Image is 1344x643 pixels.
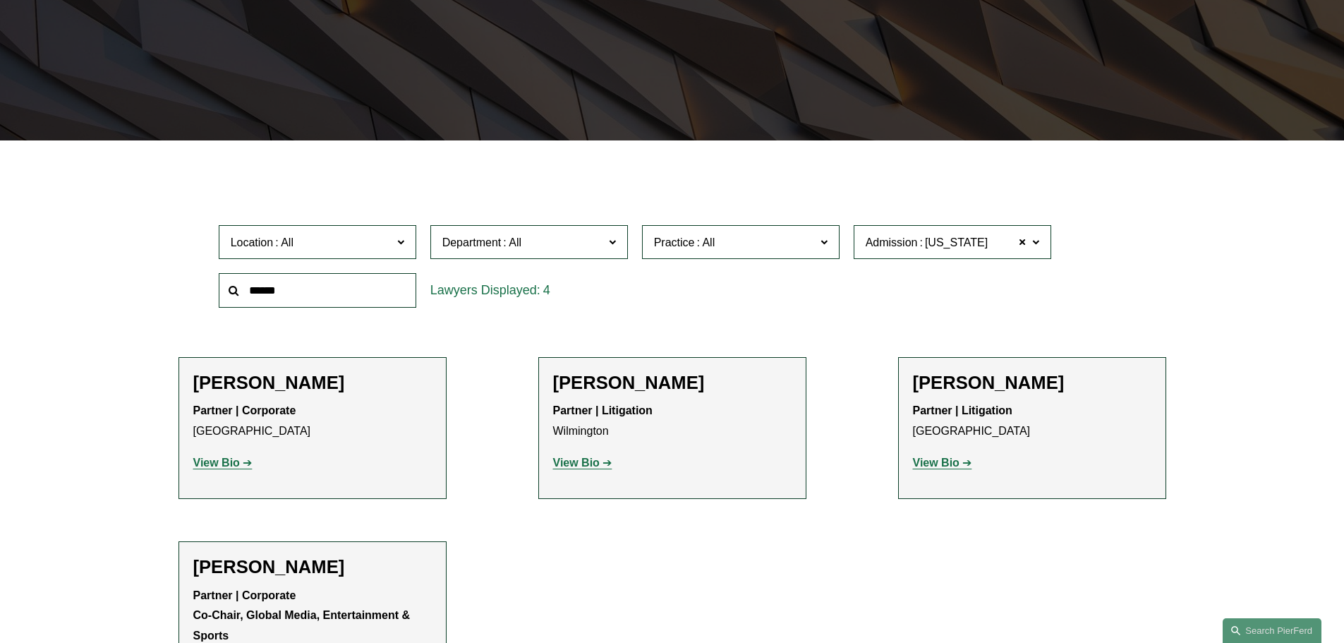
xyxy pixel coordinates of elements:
strong: View Bio [193,457,240,469]
span: 4 [543,283,550,297]
a: View Bio [553,457,612,469]
strong: Partner | Litigation [913,404,1012,416]
span: [US_STATE] [925,234,988,252]
p: Wilmington [553,401,792,442]
a: Search this site [1223,618,1321,643]
strong: Partner | Litigation [553,404,653,416]
span: Admission [866,236,918,248]
a: View Bio [913,457,972,469]
h2: [PERSON_NAME] [193,556,432,578]
h2: [PERSON_NAME] [193,372,432,394]
span: Location [231,236,274,248]
strong: View Bio [553,457,600,469]
p: [GEOGRAPHIC_DATA] [913,401,1151,442]
h2: [PERSON_NAME] [913,372,1151,394]
p: [GEOGRAPHIC_DATA] [193,401,432,442]
strong: View Bio [913,457,959,469]
span: Practice [654,236,695,248]
strong: Partner | Corporate Co-Chair, Global Media, Entertainment & Sports [193,589,413,642]
h2: [PERSON_NAME] [553,372,792,394]
a: View Bio [193,457,253,469]
strong: Partner | Corporate [193,404,296,416]
span: Department [442,236,502,248]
